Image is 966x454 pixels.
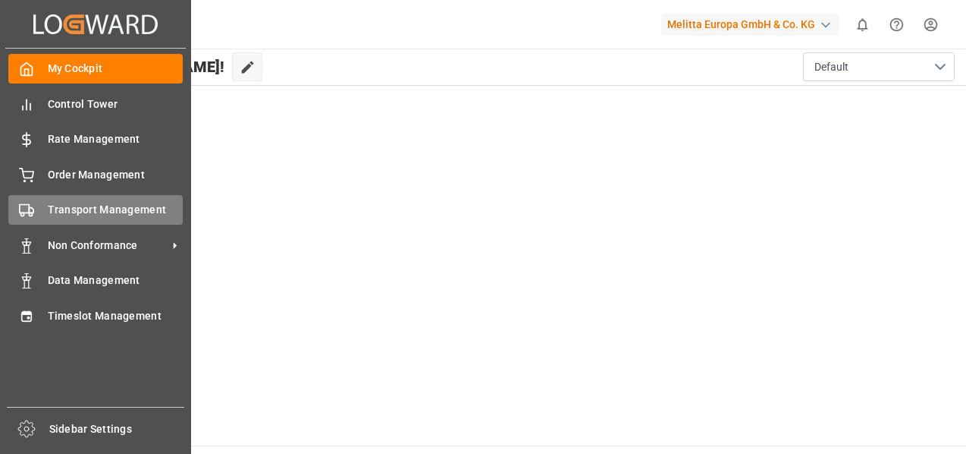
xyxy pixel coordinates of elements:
span: Control Tower [48,96,183,112]
span: Non Conformance [48,238,168,254]
span: Data Management [48,273,183,288]
span: Sidebar Settings [49,421,185,437]
button: Help Center [880,8,914,42]
a: Order Management [8,159,183,189]
div: Melitta Europa GmbH & Co. KG [661,14,839,36]
a: Transport Management [8,195,183,225]
a: My Cockpit [8,54,183,84]
button: open menu [803,52,955,81]
span: Timeslot Management [48,308,183,324]
button: show 0 new notifications [845,8,880,42]
a: Data Management [8,266,183,295]
span: Default [814,59,848,75]
a: Rate Management [8,125,183,154]
a: Timeslot Management [8,301,183,330]
span: My Cockpit [48,61,183,77]
span: Order Management [48,167,183,183]
button: Melitta Europa GmbH & Co. KG [661,10,845,39]
span: Rate Management [48,131,183,147]
span: Transport Management [48,202,183,218]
